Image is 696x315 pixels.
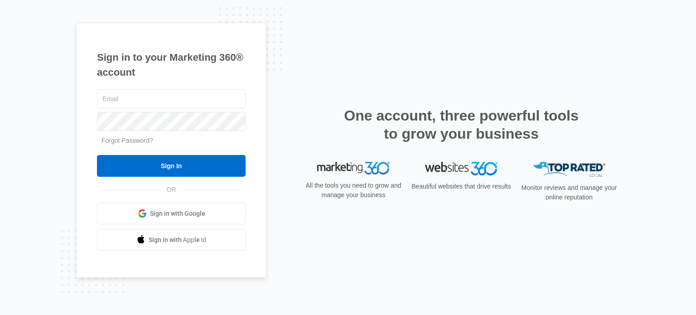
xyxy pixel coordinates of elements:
p: All the tools you need to grow and manage your business [303,181,404,200]
img: Websites 360 [425,162,498,175]
h2: One account, three powerful tools to grow your business [341,107,581,143]
span: OR [160,185,183,194]
a: Forgot Password? [101,137,153,144]
span: Sign in with Google [150,209,205,218]
h1: Sign in to your Marketing 360® account [97,50,246,80]
img: Marketing 360 [317,162,390,174]
input: Email [97,89,246,108]
span: Sign in with Apple Id [149,235,207,245]
p: Monitor reviews and manage your online reputation [518,183,620,202]
a: Sign in with Google [97,203,246,224]
input: Sign In [97,155,246,177]
a: Sign in with Apple Id [97,229,246,251]
p: Beautiful websites that drive results [411,182,512,191]
img: Top Rated Local [533,162,605,177]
